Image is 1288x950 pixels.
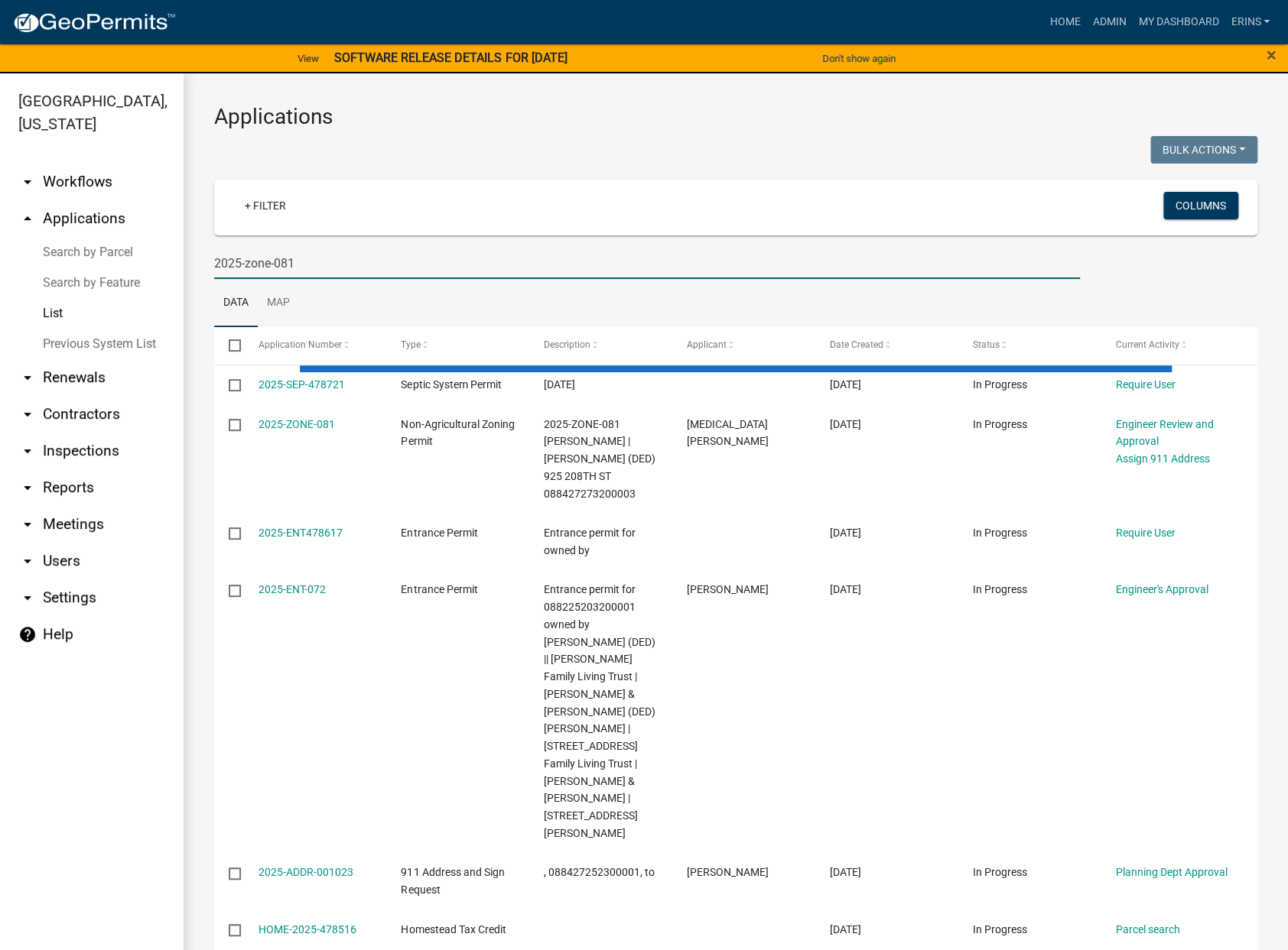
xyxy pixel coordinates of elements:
[291,46,325,71] a: View
[687,583,769,595] span: Clint Kaller
[1115,527,1175,539] a: Require User
[1115,378,1175,391] a: Require User
[1115,923,1179,935] a: Parcel search
[1115,339,1179,350] span: Current Activity
[386,327,529,364] datatable-header-cell: Type
[830,339,883,350] span: Date Created
[830,923,861,935] span: 09/15/2025
[973,923,1027,935] span: In Progress
[544,418,655,500] span: 2025-ZONE-081 Rogers, Cole | Rogers, Greta (DED) 925 208TH ST 088427273200003
[1150,136,1257,164] button: Bulk Actions
[401,583,477,595] span: Entrance Permit
[1132,8,1225,37] a: My Dashboard
[259,418,335,430] a: 2025-ZONE-081
[18,625,37,644] i: help
[1115,866,1227,878] a: Planning Dept Approval
[687,339,727,350] span: Applicant
[214,327,243,364] datatable-header-cell: Select
[973,866,1027,878] span: In Progress
[401,418,514,448] span: Non-Agricultural Zoning Permit
[544,866,655,878] span: , 088427252300001, to
[1086,8,1132,37] a: Admin
[18,405,37,423] i: arrow_drop_down
[973,418,1027,430] span: In Progress
[18,368,37,387] i: arrow_drop_down
[1115,583,1208,595] a: Engineer's Approval
[401,527,477,539] span: Entrance Permit
[1267,46,1277,64] button: Close
[259,583,326,595] a: 2025-ENT-072
[259,527,343,539] a: 2025-ENT478617
[18,515,37,533] i: arrow_drop_down
[214,248,1080,279] input: Search for applications
[401,339,421,350] span: Type
[401,378,501,391] span: Septic System Permit
[233,192,298,219] a: + Filter
[1101,327,1244,364] datatable-header-cell: Current Activity
[830,378,861,391] span: 09/15/2025
[1163,192,1238,219] button: Columns
[687,866,769,878] span: Ronna Obrien
[973,378,1027,391] span: In Progress
[1225,8,1276,37] a: erins
[259,866,353,878] a: 2025-ADDR-001023
[973,339,1000,350] span: Status
[830,866,861,878] span: 09/15/2025
[544,583,655,839] span: Entrance permit for 088225203200001 owned by Messerer, Carolyn A (DED) || Marlovits Family Living...
[18,173,37,191] i: arrow_drop_down
[544,527,636,556] span: Entrance permit for owned by
[214,279,258,328] a: Data
[816,46,902,71] button: Don't show again
[830,527,861,539] span: 09/15/2025
[672,327,815,364] datatable-header-cell: Applicant
[830,418,861,430] span: 09/15/2025
[258,279,299,328] a: Map
[259,378,345,391] a: 2025-SEP-478721
[529,327,672,364] datatable-header-cell: Description
[259,923,356,935] a: HOME-2025-478516
[243,327,386,364] datatable-header-cell: Application Number
[973,583,1027,595] span: In Progress
[18,478,37,497] i: arrow_drop_down
[973,527,1027,539] span: In Progress
[958,327,1101,364] datatable-header-cell: Status
[259,339,342,350] span: Application Number
[687,418,769,448] span: Alli Rogers
[214,104,1257,130] h3: Applications
[1115,418,1213,448] a: Engineer Review and Approval
[815,327,958,364] datatable-header-cell: Date Created
[544,378,575,391] span: 09/15/2025
[401,866,504,896] span: 911 Address and Sign Request
[830,583,861,595] span: 09/15/2025
[334,50,567,65] strong: SOFTWARE RELEASE DETAILS FOR [DATE]
[1043,8,1086,37] a: Home
[18,442,37,460] i: arrow_drop_down
[1267,44,1277,66] span: ×
[1115,452,1209,465] a: Assign 911 Address
[401,923,506,935] span: Homestead Tax Credit
[18,209,37,228] i: arrow_drop_up
[544,339,590,350] span: Description
[18,588,37,607] i: arrow_drop_down
[18,552,37,570] i: arrow_drop_down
